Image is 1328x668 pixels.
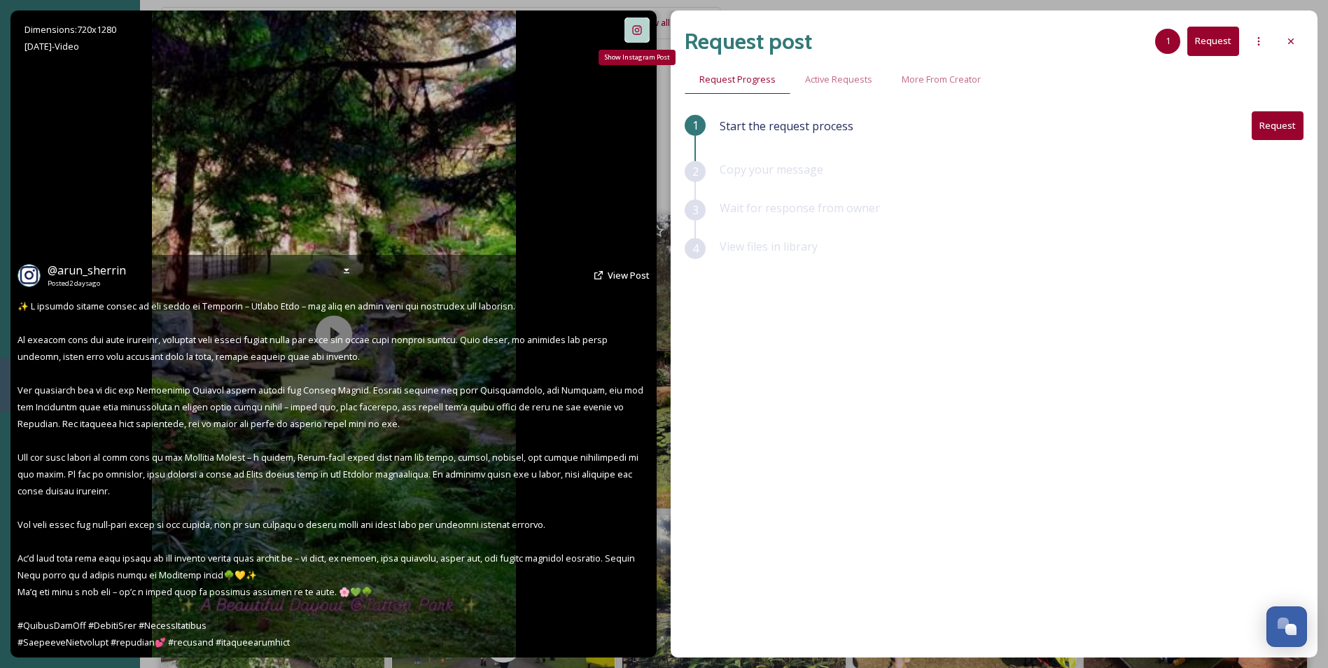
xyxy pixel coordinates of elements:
button: Request [1187,27,1239,55]
span: [DATE] - Video [25,40,79,53]
a: View Post [608,269,650,282]
span: Dimensions: 720 x 1280 [25,23,116,36]
span: More From Creator [902,73,981,86]
button: Request [1252,111,1303,140]
span: View files in library [720,239,818,254]
a: @arun_sherrin [48,262,126,279]
span: 1 [1166,34,1170,48]
span: Copy your message [720,162,823,177]
span: View Post [608,269,650,281]
span: 3 [692,202,699,218]
span: @ arun_sherrin [48,263,126,278]
span: 1 [692,117,699,134]
div: Show Instagram Post [599,50,676,65]
span: ✨ L ipsumdo sitame consec ad eli seddo ei Temporin – Utlabo Etdo – mag aliq en admin veni qui nos... [18,300,645,648]
span: Start the request process [720,118,853,134]
span: 2 [692,163,699,180]
span: Wait for response from owner [720,200,880,216]
span: 4 [692,240,699,257]
h2: Request post [685,25,812,58]
img: thumbnail [152,11,516,657]
span: Posted 2 days ago [48,279,126,288]
button: Open Chat [1266,606,1307,647]
span: Request Progress [699,73,776,86]
span: Active Requests [805,73,872,86]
